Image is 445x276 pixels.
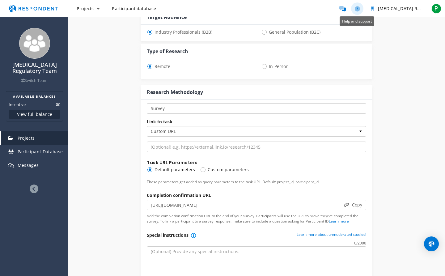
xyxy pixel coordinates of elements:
[112,6,156,11] span: Participant database
[56,101,60,108] dd: $0
[72,3,104,14] button: Projects
[21,78,48,83] a: Switch Team
[77,6,94,11] span: Projects
[147,119,172,125] label: Link to task
[147,63,170,70] span: Remote
[342,19,372,23] span: Help and support
[329,219,349,223] a: Learn more
[147,232,189,238] label: Special instructions
[431,4,441,14] span: P
[9,101,26,108] dt: Incentive
[18,135,35,141] span: Projects
[424,236,439,251] div: Open Intercom Messenger
[147,48,188,55] div: Type of Research
[351,2,363,15] a: Help and support
[354,240,356,246] div: 0
[147,142,366,152] input: (Optional) e.g. https://external.link.io/research/12345
[261,63,289,70] span: In-Person
[336,2,349,15] a: Message participants
[147,159,366,166] legend: Task URL Parameters
[147,179,366,185] p: These parameters get added as query parameters to the task URL. Default: project_id, participant_id
[430,3,443,14] button: P
[200,166,249,173] span: Custom parameters
[18,162,39,168] span: Messages
[366,3,428,14] button: Synapse Regulatory Team
[4,62,65,74] h4: [MEDICAL_DATA] Regulatory Team
[147,28,212,36] span: Industry Professionals (B2B)
[19,28,50,59] img: team_avatar_256.png
[190,232,197,239] button: You will be able to provide or change the URL and/or special instructions after publishing your p...
[9,94,60,99] h2: AVAILABLE BALANCES
[9,110,60,119] button: View full balance
[147,166,195,173] span: Default parameters
[5,3,62,15] img: respondent-logo.png
[107,3,161,14] a: Participant database
[147,213,366,224] p: Add the completion confirmation URL to the end of your survey. Participants will use the URL to p...
[297,232,366,237] a: Learn more about unmoderated studies!
[340,200,366,210] button: Copy
[18,149,63,155] span: Participant Database
[261,28,320,36] span: General Population (B2C)
[147,89,203,96] div: Research Methodology
[147,192,211,198] label: Completion confirmation URL
[147,240,366,246] div: /2000
[6,91,63,121] section: Balance summary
